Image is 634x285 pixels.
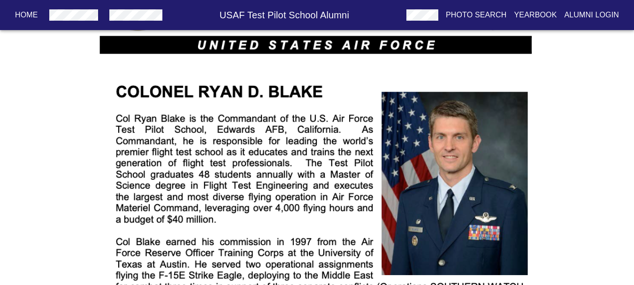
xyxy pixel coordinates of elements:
[565,9,619,21] p: Alumni Login
[11,7,42,23] button: Home
[446,9,507,21] p: Photo Search
[166,8,403,23] h6: USAF Test Pilot School Alumni
[561,7,623,23] button: Alumni Login
[442,7,511,23] button: Photo Search
[514,9,557,21] p: Yearbook
[510,7,560,23] button: Yearbook
[15,9,38,21] p: Home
